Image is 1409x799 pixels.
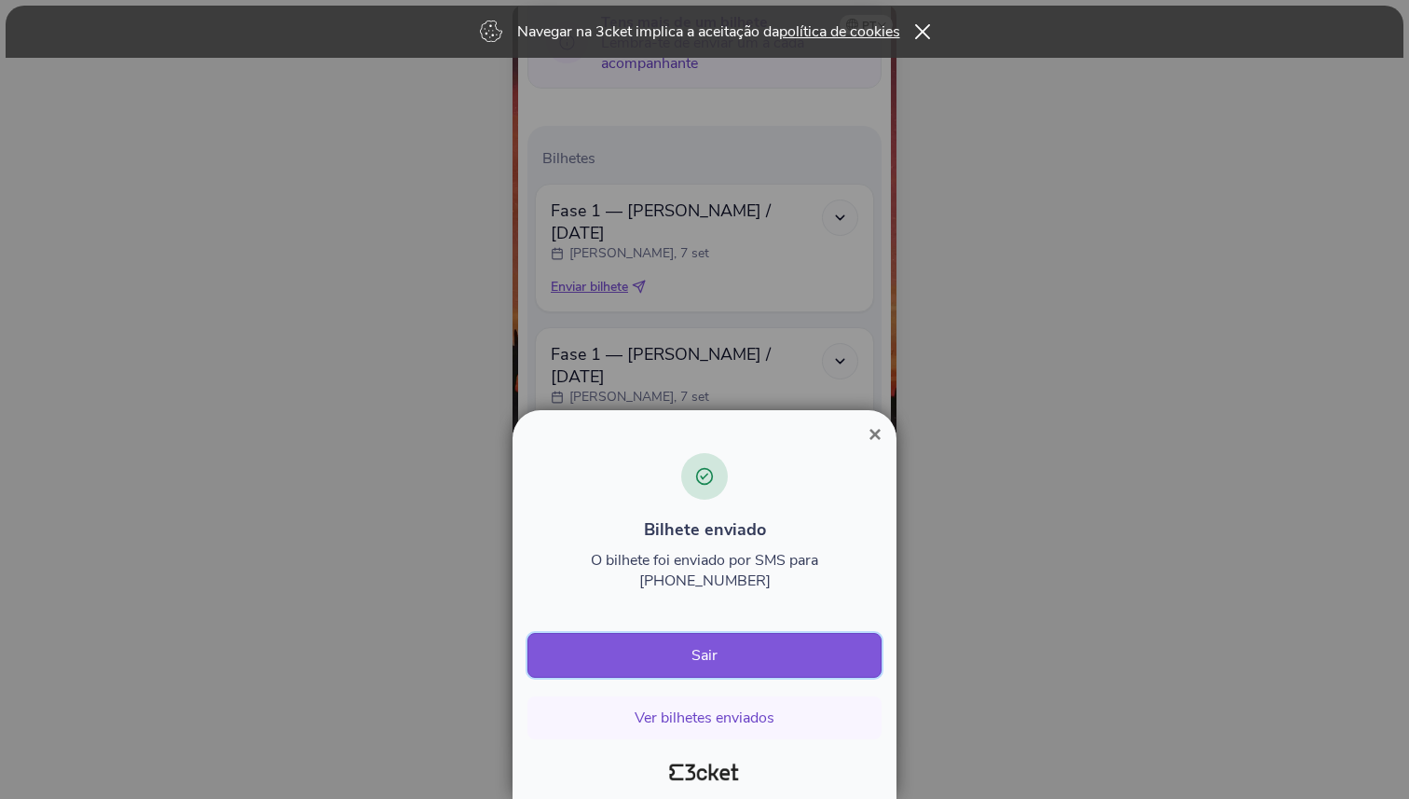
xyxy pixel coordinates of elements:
a: política de cookies [779,21,900,42]
p: Navegar na 3cket implica a aceitação da [517,21,900,42]
p: Bilhete enviado [527,518,882,541]
button: Sair [527,633,882,678]
p: O bilhete foi enviado por SMS para [PHONE_NUMBER] [527,550,882,591]
span: × [869,421,882,447]
button: Ver bilhetes enviados [527,696,882,739]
